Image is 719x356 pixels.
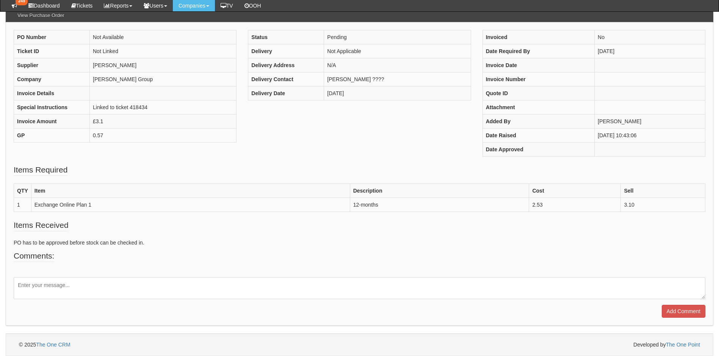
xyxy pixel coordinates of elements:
[350,198,529,212] td: 12-months
[14,9,68,22] h3: View Purchase Order
[666,342,700,348] a: The One Point
[621,198,705,212] td: 3.10
[14,114,90,129] th: Invoice Amount
[90,129,237,143] td: 0.57
[529,184,621,198] th: Cost
[482,129,594,143] th: Date Raised
[14,184,31,198] th: QTY
[482,72,594,86] th: Invoice Number
[482,100,594,114] th: Attachment
[248,72,324,86] th: Delivery Contact
[595,129,705,143] td: [DATE] 10:43:06
[324,44,471,58] td: Not Applicable
[324,30,471,44] td: Pending
[90,44,237,58] td: Not Linked
[482,44,594,58] th: Date Required By
[14,129,90,143] th: GP
[14,58,90,72] th: Supplier
[350,184,529,198] th: Description
[31,184,350,198] th: Item
[90,72,237,86] td: [PERSON_NAME] Group
[14,86,90,100] th: Invoice Details
[90,58,237,72] td: [PERSON_NAME]
[324,72,471,86] td: [PERSON_NAME] ????
[248,86,324,100] th: Delivery Date
[482,114,594,129] th: Added By
[595,114,705,129] td: [PERSON_NAME]
[14,44,90,58] th: Ticket ID
[90,30,237,44] td: Not Available
[90,100,237,114] td: Linked to ticket 418434
[482,143,594,157] th: Date Approved
[248,58,324,72] th: Delivery Address
[662,305,705,318] input: Add Comment
[14,164,67,176] legend: Items Required
[482,30,594,44] th: Invoiced
[482,58,594,72] th: Invoice Date
[595,44,705,58] td: [DATE]
[14,72,90,86] th: Company
[621,184,705,198] th: Sell
[248,30,324,44] th: Status
[633,341,700,348] span: Developed by
[14,30,90,44] th: PO Number
[14,100,90,114] th: Special Instructions
[19,342,70,348] span: © 2025
[595,30,705,44] td: No
[14,220,69,231] legend: Items Received
[36,342,70,348] a: The One CRM
[14,198,31,212] td: 1
[248,44,324,58] th: Delivery
[90,114,237,129] td: £3.1
[14,250,54,262] legend: Comments:
[14,239,705,246] p: PO has to be approved before stock can be checked in.
[482,86,594,100] th: Quote ID
[31,198,350,212] td: Exchange Online Plan 1
[324,58,471,72] td: N/A
[324,86,471,100] td: [DATE]
[529,198,621,212] td: 2.53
